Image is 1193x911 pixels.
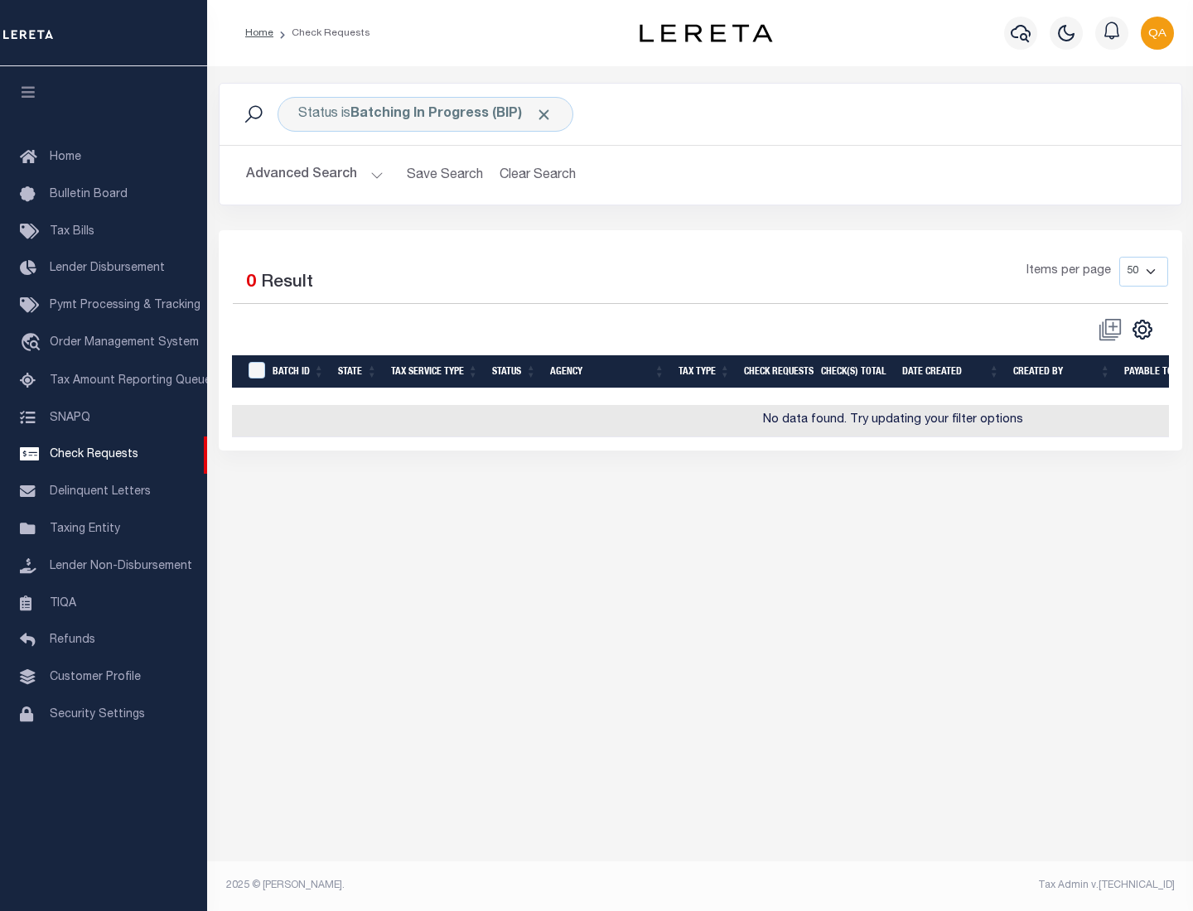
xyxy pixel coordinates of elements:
div: Status is [278,97,573,132]
b: Batching In Progress (BIP) [350,108,553,121]
span: Security Settings [50,709,145,721]
span: TIQA [50,597,76,609]
th: Agency: activate to sort column ascending [543,355,672,389]
div: 2025 © [PERSON_NAME]. [214,878,701,893]
span: Lender Non-Disbursement [50,561,192,572]
th: Batch Id: activate to sort column ascending [266,355,331,389]
span: 0 [246,274,256,292]
span: Home [50,152,81,163]
span: Taxing Entity [50,523,120,535]
div: Tax Admin v.[TECHNICAL_ID] [712,878,1175,893]
span: Tax Amount Reporting Queue [50,375,211,387]
span: Items per page [1026,263,1111,281]
img: logo-dark.svg [640,24,772,42]
span: Order Management System [50,337,199,349]
span: Click to Remove [535,106,553,123]
span: Tax Bills [50,226,94,238]
th: Tax Service Type: activate to sort column ascending [384,355,485,389]
th: Status: activate to sort column ascending [485,355,543,389]
label: Result [261,270,313,296]
a: Home [245,28,273,38]
th: State: activate to sort column ascending [331,355,384,389]
span: Bulletin Board [50,189,128,200]
th: Check(s) Total [814,355,896,389]
button: Save Search [397,159,493,191]
span: Check Requests [50,449,138,460]
span: Lender Disbursement [50,263,165,274]
button: Advanced Search [246,159,384,191]
span: Delinquent Letters [50,486,151,498]
button: Clear Search [493,159,583,191]
th: Tax Type: activate to sort column ascending [672,355,737,389]
th: Created By: activate to sort column ascending [1007,355,1118,389]
img: svg+xml;base64,PHN2ZyB4bWxucz0iaHR0cDovL3d3dy53My5vcmcvMjAwMC9zdmciIHBvaW50ZXItZXZlbnRzPSJub25lIi... [1141,17,1174,50]
span: SNAPQ [50,412,90,423]
i: travel_explore [20,333,46,354]
th: Date Created: activate to sort column ascending [896,355,1007,389]
th: Check Requests [737,355,814,389]
span: Refunds [50,634,95,646]
li: Check Requests [273,26,370,41]
span: Customer Profile [50,672,141,683]
span: Pymt Processing & Tracking [50,300,200,311]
